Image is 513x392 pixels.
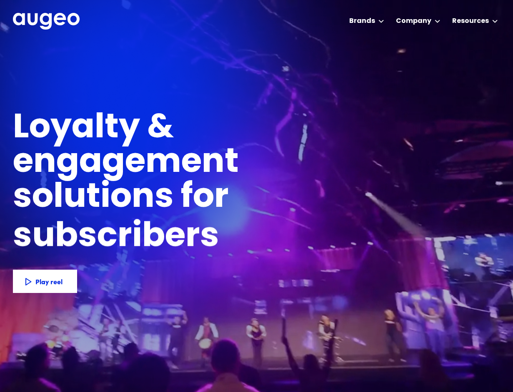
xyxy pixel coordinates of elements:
[13,112,373,215] h1: Loyalty & engagement solutions for
[349,16,375,26] div: Brands
[13,270,77,293] a: Play reel
[396,16,431,26] div: Company
[13,13,80,30] img: Augeo's full logo in white.
[452,16,489,26] div: Resources
[13,13,80,30] a: home
[13,220,219,255] h1: subscribers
